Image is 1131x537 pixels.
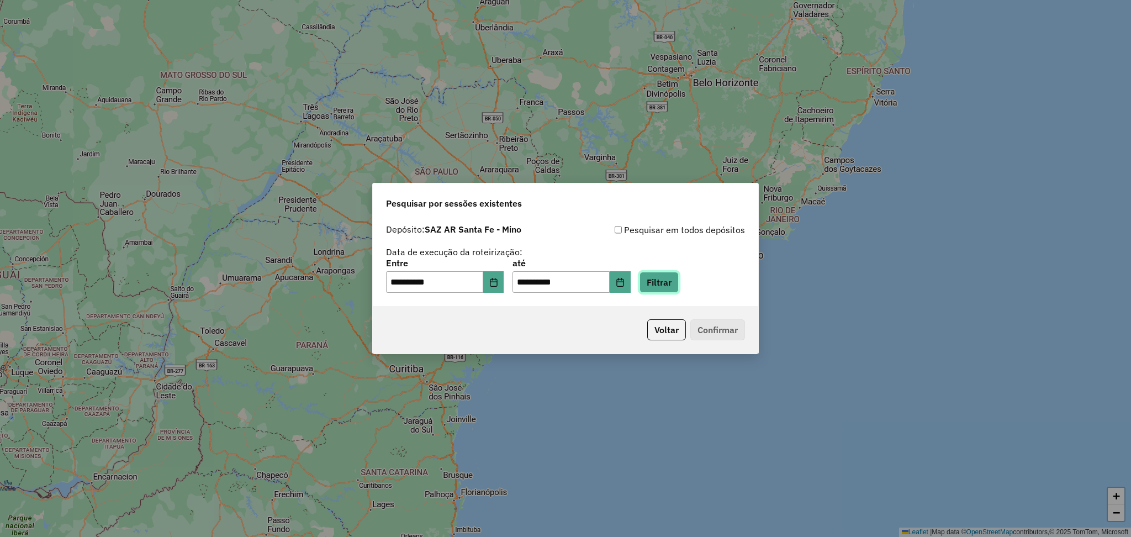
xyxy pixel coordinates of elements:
div: Pesquisar em todos depósitos [565,223,745,236]
button: Filtrar [640,272,679,293]
label: Depósito: [386,223,521,236]
label: Entre [386,256,504,270]
button: Choose Date [610,271,631,293]
label: até [512,256,630,270]
span: Pesquisar por sessões existentes [386,197,522,210]
strong: SAZ AR Santa Fe - Mino [425,224,521,235]
button: Voltar [647,319,686,340]
label: Data de execução da roteirização: [386,245,522,259]
button: Choose Date [483,271,504,293]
